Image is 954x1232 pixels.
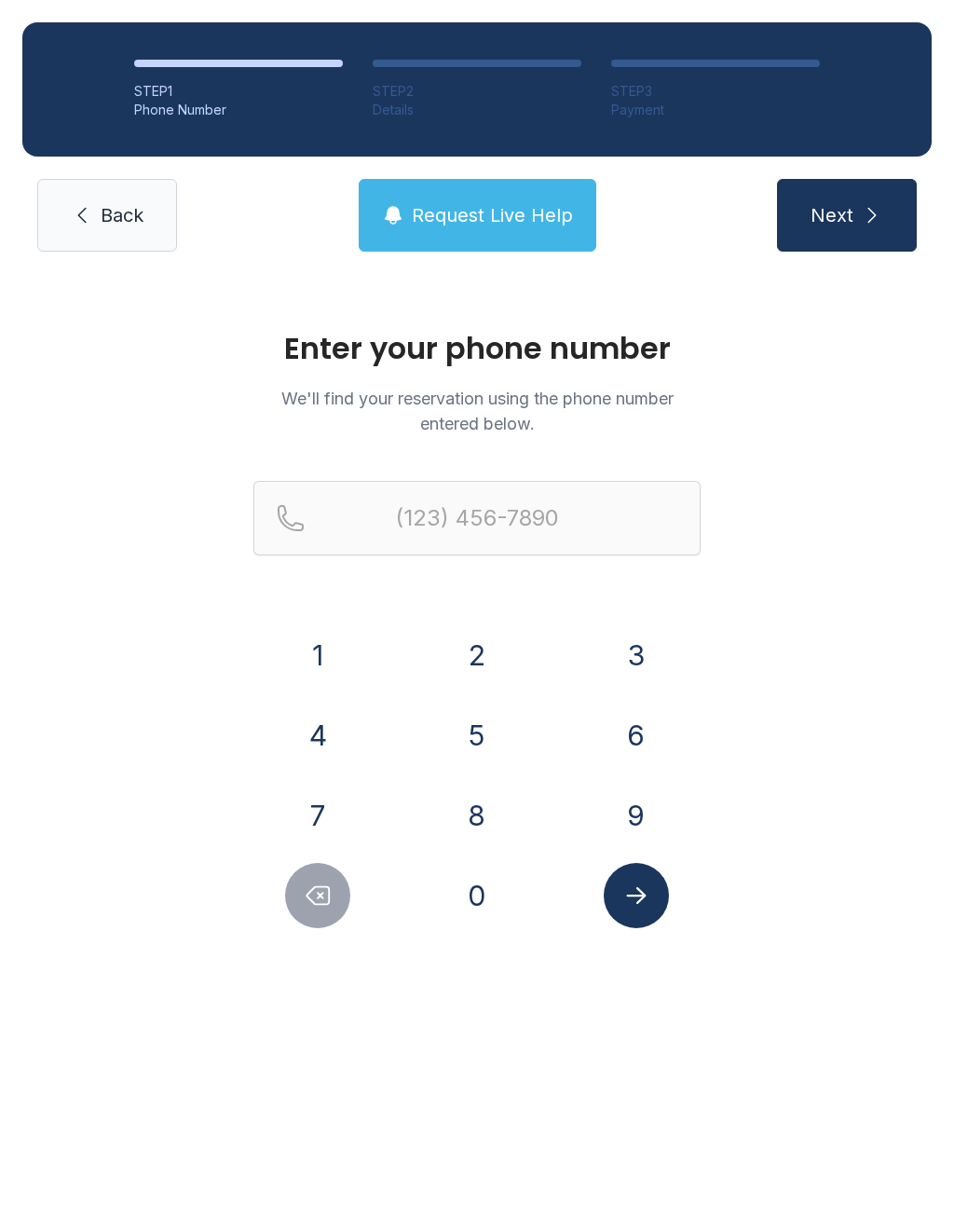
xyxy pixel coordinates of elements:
[253,481,701,555] input: Reservation phone number
[134,101,343,119] div: Phone Number
[285,703,350,768] button: 4
[285,623,350,688] button: 1
[611,101,820,119] div: Payment
[604,703,669,768] button: 6
[412,202,573,228] span: Request Live Help
[604,623,669,688] button: 3
[253,386,701,436] p: We'll find your reservation using the phone number entered below.
[604,863,669,928] button: Submit lookup form
[373,101,581,119] div: Details
[444,623,510,688] button: 2
[134,82,343,101] div: STEP 1
[444,783,510,848] button: 8
[811,202,853,228] span: Next
[604,783,669,848] button: 9
[253,334,701,363] h1: Enter your phone number
[373,82,581,101] div: STEP 2
[444,703,510,768] button: 5
[285,863,350,928] button: Delete number
[285,783,350,848] button: 7
[444,863,510,928] button: 0
[101,202,143,228] span: Back
[611,82,820,101] div: STEP 3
